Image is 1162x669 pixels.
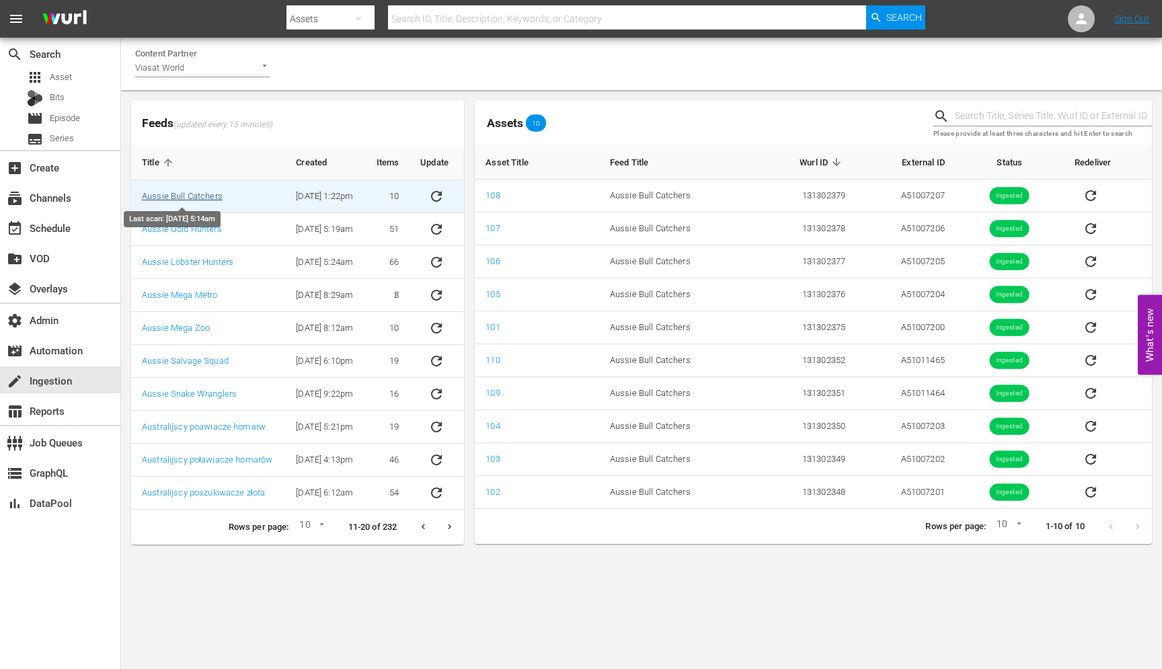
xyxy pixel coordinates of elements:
button: Open Feedback Widget [1138,294,1162,375]
td: [DATE] 4:13pm [285,444,364,477]
input: Search Title, Series Title, Wurl ID or External ID [955,106,1152,126]
td: Aussie Bull Catchers [599,278,754,311]
td: Aussie Bull Catchers [599,476,754,509]
a: Aussie Snake Wranglers [142,389,237,399]
td: Aussie Bull Catchers [599,377,754,410]
td: [DATE] 5:19am [285,213,364,246]
td: 16 [365,378,410,411]
td: 19 [365,411,410,444]
span: Title [142,157,177,169]
span: Reports [7,403,23,420]
div: Bits [27,90,43,106]
span: Series [27,131,43,147]
th: External ID [856,145,956,180]
span: 10 [526,119,546,127]
th: Update [410,146,464,180]
th: Items [365,146,410,180]
td: A51007204 [856,278,956,311]
td: A51011465 [856,344,956,377]
span: Ingestion [7,373,23,389]
span: Ingested [990,487,1030,498]
td: 131302376 [754,278,856,311]
span: Ingested [990,455,1030,465]
td: 131302350 [754,410,856,443]
a: Aussie Mega Metro [142,290,217,300]
span: VOD [7,251,23,267]
td: 8 [365,279,410,312]
a: 102 [486,487,500,497]
span: menu [8,11,24,27]
a: Aussie Bull Catchers [142,191,223,201]
td: 54 [365,477,410,510]
a: 106 [486,256,500,266]
td: 19 [365,345,410,378]
a: 104 [486,421,500,431]
span: Series [50,132,74,145]
span: DataPool [7,496,23,512]
td: [DATE] 8:29am [285,279,364,312]
a: 103 [486,454,500,464]
td: 10 [365,180,410,213]
td: A51011464 [856,377,956,410]
p: Rows per page: [229,521,289,534]
td: [DATE] 9:22pm [285,378,364,411]
span: Schedule [7,221,23,237]
a: Sign Out [1114,13,1149,24]
td: 10 [365,312,410,345]
a: Australijscy poławiacze homarów [142,455,272,465]
td: 66 [365,246,410,279]
td: [DATE] 1:22pm [285,180,364,213]
td: [DATE] 6:12am [285,477,364,510]
span: Assets [487,116,523,130]
span: Wurl ID [800,156,845,168]
td: [DATE] 5:21pm [285,411,364,444]
td: 131302377 [754,245,856,278]
td: 131302352 [754,344,856,377]
span: Episode [27,110,43,126]
td: Aussie Bull Catchers [599,410,754,443]
td: A51007202 [856,443,956,476]
span: Bits [50,91,65,104]
a: 108 [486,190,500,200]
th: Status [956,145,1064,180]
span: GraphQL [7,465,23,481]
span: Search [7,46,23,63]
div: 10 [294,517,326,537]
td: 131302375 [754,311,856,344]
td: A51007206 [856,212,956,245]
td: A51007200 [856,311,956,344]
td: [DATE] 6:10pm [285,345,364,378]
td: 131302348 [754,476,856,509]
button: Previous page [410,514,436,540]
a: 109 [486,388,500,398]
p: 1-10 of 10 [1046,520,1085,533]
span: Ingested [990,191,1030,201]
td: Aussie Bull Catchers [599,443,754,476]
p: 11-20 of 232 [348,521,397,534]
p: Rows per page: [925,520,986,533]
a: Aussie Mega Zoo [142,323,210,333]
span: Feeds [131,112,464,134]
a: Aussie Lobster Hunters [142,257,233,267]
a: Australijscy poawiacze homarw [142,422,266,432]
button: Next page [436,514,463,540]
td: 131302349 [754,443,856,476]
td: Aussie Bull Catchers [599,344,754,377]
td: Aussie Bull Catchers [599,180,754,212]
span: Job Queues [7,435,23,451]
span: Create [7,160,23,176]
table: sticky table [131,146,464,510]
td: 131302379 [754,180,856,212]
span: Ingested [990,356,1030,366]
span: Overlays [7,281,23,297]
span: Ingested [990,389,1030,399]
td: 51 [365,213,410,246]
button: Search [866,5,925,30]
a: Australijscy poszukiwacze złota [142,487,265,498]
div: 10 [991,516,1023,537]
td: Aussie Bull Catchers [599,212,754,245]
a: 105 [486,289,500,299]
span: Asset [27,69,43,85]
a: 101 [486,322,500,332]
span: Asset Title [486,156,546,168]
